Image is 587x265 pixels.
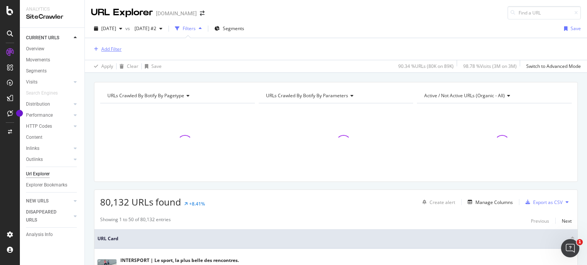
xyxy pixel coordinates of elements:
[526,63,581,69] div: Switch to Advanced Mode
[577,239,583,245] span: 1
[26,181,67,189] div: Explorer Bookmarks
[562,218,572,224] div: Next
[91,22,125,35] button: [DATE]
[26,13,78,21] div: SiteCrawler
[398,63,454,69] div: 90.34 % URLs ( 80K on 89K )
[423,90,565,102] h4: Active / Not Active URLs
[430,199,455,206] div: Create alert
[26,111,71,119] a: Performance
[26,34,59,42] div: CURRENT URLS
[26,56,79,64] a: Movements
[223,25,244,32] span: Segments
[26,100,71,108] a: Distribution
[131,25,156,32] span: 2025 Apr. 4th #2
[424,92,505,99] span: Active / Not Active URLs (organic - all)
[26,89,65,97] a: Search Engines
[107,92,184,99] span: URLs Crawled By Botify By pagetype
[26,78,37,86] div: Visits
[26,208,65,224] div: DISAPPEARED URLS
[465,198,513,207] button: Manage Columns
[26,156,71,164] a: Outlinks
[26,170,50,178] div: Url Explorer
[101,25,116,32] span: 2025 Jul. 29th
[26,122,52,130] div: HTTP Codes
[475,199,513,206] div: Manage Columns
[26,6,78,13] div: Analytics
[101,63,113,69] div: Apply
[26,34,71,42] a: CURRENT URLS
[26,67,47,75] div: Segments
[523,60,581,72] button: Switch to Advanced Mode
[117,60,138,72] button: Clear
[151,63,162,69] div: Save
[463,63,517,69] div: 98.78 % Visits ( 3M on 3M )
[26,208,71,224] a: DISAPPEARED URLS
[125,25,131,32] span: vs
[100,196,181,208] span: 80,132 URLs found
[131,22,165,35] button: [DATE] #2
[91,6,153,19] div: URL Explorer
[561,239,579,257] iframe: Intercom live chat
[26,89,58,97] div: Search Engines
[142,60,162,72] button: Save
[91,45,122,54] button: Add Filter
[101,46,122,52] div: Add Filter
[419,196,455,208] button: Create alert
[26,67,79,75] a: Segments
[127,63,138,69] div: Clear
[26,78,71,86] a: Visits
[16,110,23,117] div: Tooltip anchor
[531,218,549,224] div: Previous
[26,111,53,119] div: Performance
[156,10,197,17] div: [DOMAIN_NAME]
[533,199,563,206] div: Export as CSV
[211,22,247,35] button: Segments
[26,145,71,153] a: Inlinks
[522,196,563,208] button: Export as CSV
[26,197,49,205] div: NEW URLS
[26,100,50,108] div: Distribution
[26,231,53,239] div: Analysis Info
[26,231,79,239] a: Analysis Info
[106,90,248,102] h4: URLs Crawled By Botify By pagetype
[264,90,407,102] h4: URLs Crawled By Botify By parameters
[561,22,581,35] button: Save
[26,156,43,164] div: Outlinks
[172,22,205,35] button: Filters
[26,197,71,205] a: NEW URLS
[189,201,205,207] div: +8.41%
[26,45,79,53] a: Overview
[266,92,348,99] span: URLs Crawled By Botify By parameters
[26,133,79,141] a: Content
[508,6,581,19] input: Find a URL
[26,133,42,141] div: Content
[91,60,113,72] button: Apply
[26,170,79,178] a: Url Explorer
[200,11,204,16] div: arrow-right-arrow-left
[531,216,549,225] button: Previous
[562,216,572,225] button: Next
[26,145,39,153] div: Inlinks
[26,56,50,64] div: Movements
[571,25,581,32] div: Save
[120,257,239,264] div: INTERSPORT | Le sport, la plus belle des rencontres.
[97,235,569,242] span: URL Card
[183,25,196,32] div: Filters
[26,122,71,130] a: HTTP Codes
[100,216,171,225] div: Showing 1 to 50 of 80,132 entries
[26,45,44,53] div: Overview
[26,181,79,189] a: Explorer Bookmarks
